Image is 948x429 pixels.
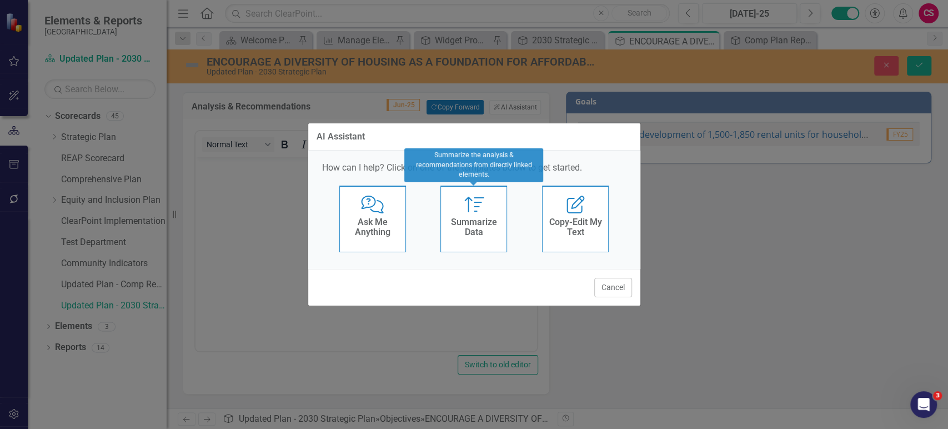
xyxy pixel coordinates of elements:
h4: Copy-Edit My Text [548,217,603,237]
iframe: Intercom live chat [910,391,937,418]
p: How can I help? Click on one of the templates below to get started. [322,162,626,174]
div: Summarize the analysis & recommendations from directly linked elements. [404,148,543,182]
div: AI Assistant [317,132,365,142]
button: Cancel [594,278,632,297]
span: 3 [933,391,942,400]
h4: Ask Me Anything [345,217,400,237]
h4: Summarize Data [447,217,501,237]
